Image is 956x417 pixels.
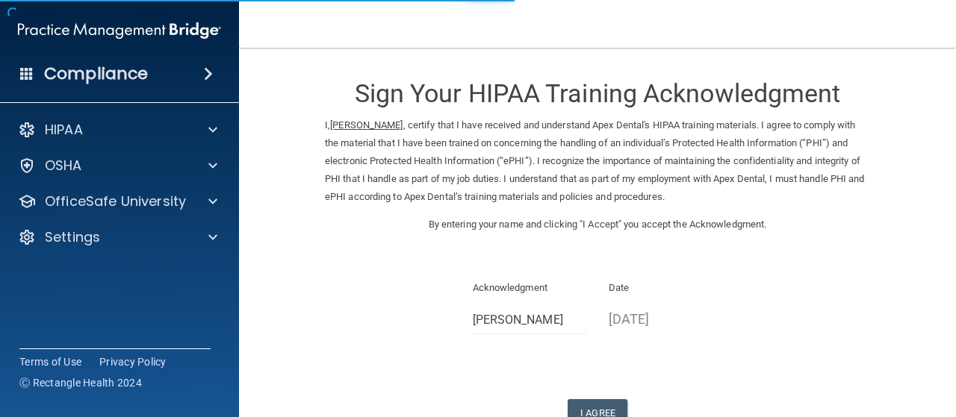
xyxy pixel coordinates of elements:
img: PMB logo [18,16,221,46]
span: Ⓒ Rectangle Health 2024 [19,375,142,390]
a: Privacy Policy [99,354,167,369]
a: HIPAA [18,121,217,139]
p: I, , certify that I have received and understand Apex Dental's HIPAA training materials. I agree ... [325,116,870,206]
a: Terms of Use [19,354,81,369]
p: By entering your name and clicking "I Accept" you accept the Acknowledgment. [325,216,870,233]
a: OSHA [18,157,217,175]
p: Settings [45,228,100,246]
a: OfficeSafe University [18,192,217,210]
p: Acknowledgment [473,279,587,297]
p: HIPAA [45,121,83,139]
a: Settings [18,228,217,246]
p: OfficeSafe University [45,192,186,210]
p: OSHA [45,157,82,175]
h3: Sign Your HIPAA Training Acknowledgment [325,80,870,107]
h4: Compliance [44,63,148,84]
p: [DATE] [609,307,723,331]
input: Full Name [473,307,587,334]
ins: [PERSON_NAME] [330,119,403,131]
p: Date [609,279,723,297]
